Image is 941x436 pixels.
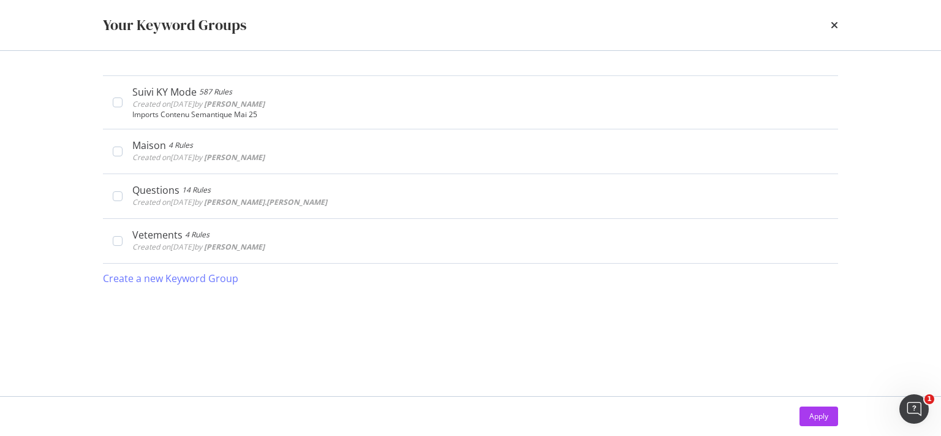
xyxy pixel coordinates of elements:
[168,139,193,151] div: 4 Rules
[103,264,238,293] button: Create a new Keyword Group
[199,86,232,98] div: 587 Rules
[132,229,183,241] div: Vetements
[924,394,934,404] span: 1
[132,86,197,98] div: Suivi KY Mode
[204,99,265,109] b: [PERSON_NAME]
[831,15,838,36] div: times
[182,184,211,196] div: 14 Rules
[204,242,265,252] b: [PERSON_NAME]
[132,152,265,163] span: Created on [DATE] by
[185,229,210,241] div: 4 Rules
[132,110,828,119] div: Imports Contenu Semantique Mai 25
[132,139,166,151] div: Maison
[204,197,327,207] b: [PERSON_NAME].[PERSON_NAME]
[132,242,265,252] span: Created on [DATE] by
[103,272,238,286] div: Create a new Keyword Group
[809,411,828,421] div: Apply
[132,99,265,109] span: Created on [DATE] by
[899,394,929,424] iframe: Intercom live chat
[132,197,327,207] span: Created on [DATE] by
[204,152,265,163] b: [PERSON_NAME]
[132,184,180,196] div: Questions
[799,407,838,426] button: Apply
[103,15,246,36] div: Your Keyword Groups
